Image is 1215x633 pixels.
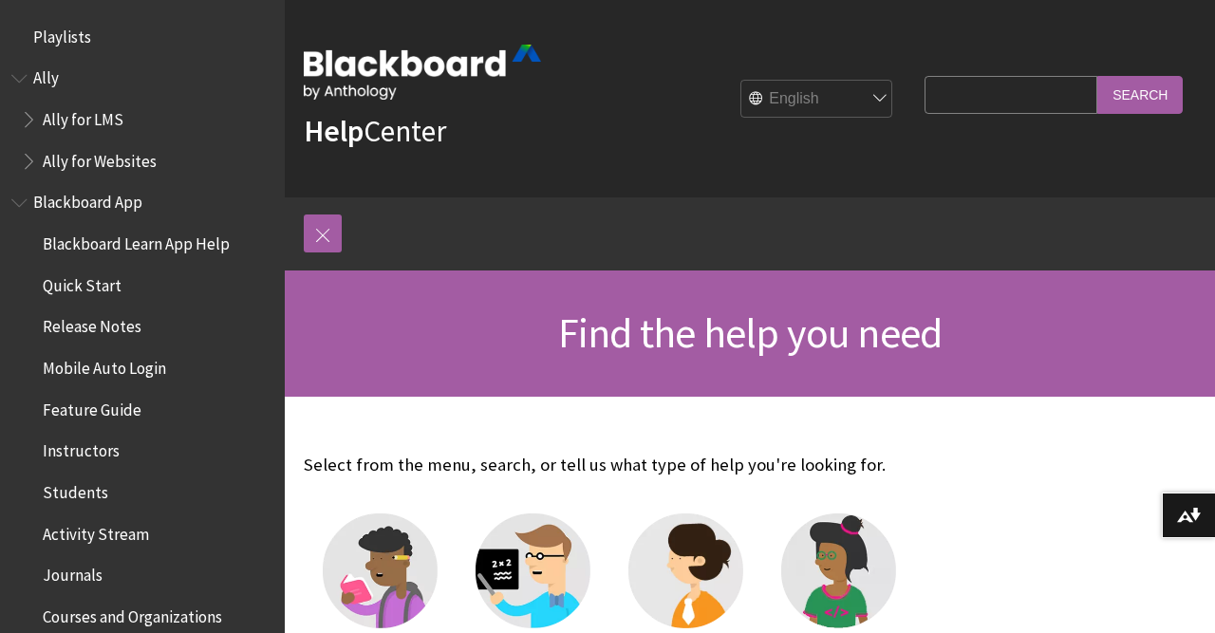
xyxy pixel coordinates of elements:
a: HelpCenter [304,112,446,150]
span: Quick Start [43,270,121,295]
span: Courses and Organizations [43,601,222,626]
select: Site Language Selector [741,80,893,118]
span: Activity Stream [43,518,149,544]
input: Search [1097,76,1183,113]
img: Administrator [628,513,743,628]
img: Instructor [476,513,590,628]
nav: Book outline for Anthology Ally Help [11,63,273,177]
strong: Help [304,112,364,150]
span: Mobile Auto Login [43,352,166,378]
span: Ally for Websites [43,145,157,171]
span: Instructors [43,436,120,461]
span: Students [43,476,108,502]
nav: Book outline for Playlists [11,21,273,53]
span: Blackboard Learn App Help [43,228,230,253]
span: Ally [33,63,59,88]
span: Find the help you need [558,307,942,359]
span: Journals [43,560,103,586]
span: Playlists [33,21,91,47]
p: Select from the menu, search, or tell us what type of help you're looking for. [304,453,915,477]
span: Feature Guide [43,394,141,419]
span: Release Notes [43,311,141,337]
img: Student [323,513,438,628]
span: Ally for LMS [43,103,123,129]
img: Blackboard by Anthology [304,45,541,100]
span: Blackboard App [33,187,142,213]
